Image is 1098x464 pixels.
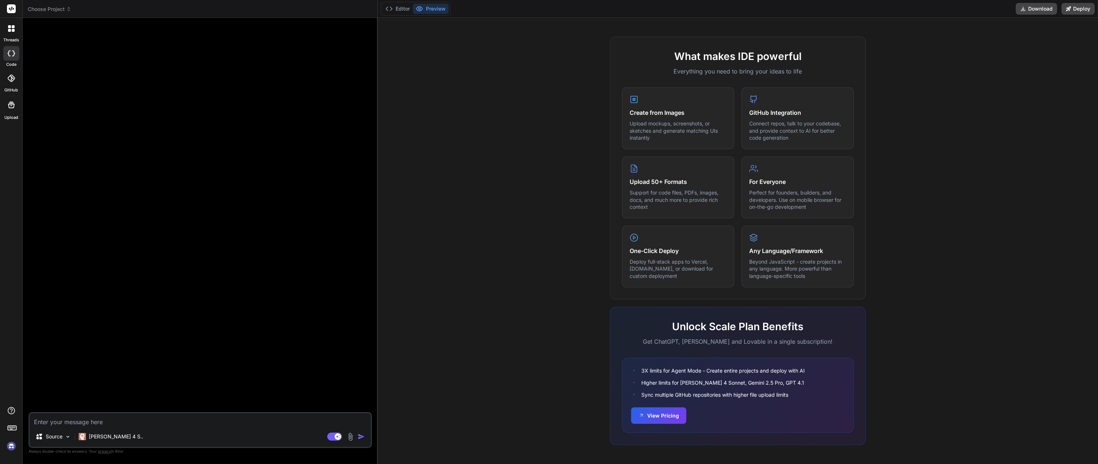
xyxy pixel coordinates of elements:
[749,120,846,142] p: Connect repos, talk to your codebase, and provide context to AI for better code generation
[622,67,854,76] p: Everything you need to bring your ideas to life
[28,5,71,13] span: Choose Project
[89,433,143,440] p: [PERSON_NAME] 4 S..
[29,448,372,455] p: Always double-check its answers. Your in Bind
[630,108,727,117] h4: Create from Images
[749,258,846,280] p: Beyond JavaScript - create projects in any language. More powerful than language-specific tools
[749,177,846,186] h4: For Everyone
[630,189,727,211] p: Support for code files, PDFs, images, docs, and much more to provide rich context
[630,177,727,186] h4: Upload 50+ Formats
[1016,3,1057,15] button: Download
[630,246,727,255] h4: One-Click Deploy
[382,4,413,14] button: Editor
[413,4,449,14] button: Preview
[641,367,805,374] span: 3X limits for Agent Mode - Create entire projects and deploy with AI
[749,108,846,117] h4: GitHub Integration
[346,433,355,441] img: attachment
[4,114,18,121] label: Upload
[622,49,854,64] h2: What makes IDE powerful
[630,120,727,142] p: Upload mockups, screenshots, or sketches and generate matching UIs instantly
[630,258,727,280] p: Deploy full-stack apps to Vercel, [DOMAIN_NAME], or download for custom deployment
[46,433,63,440] p: Source
[749,189,846,211] p: Perfect for founders, builders, and developers. Use on mobile browser for on-the-go development
[622,337,854,346] p: Get ChatGPT, [PERSON_NAME] and Lovable in a single subscription!
[641,379,804,386] span: Higher limits for [PERSON_NAME] 4 Sonnet, Gemini 2.5 Pro, GPT 4.1
[1061,3,1095,15] button: Deploy
[4,87,18,93] label: GitHub
[65,434,71,440] img: Pick Models
[622,319,854,334] h2: Unlock Scale Plan Benefits
[98,449,111,453] span: privacy
[79,433,86,440] img: Claude 4 Sonnet
[631,407,686,424] button: View Pricing
[749,246,846,255] h4: Any Language/Framework
[5,440,18,452] img: signin
[641,391,788,399] span: Sync multiple GitHub repositories with higher file upload limits
[358,433,365,440] img: icon
[6,61,16,68] label: code
[3,37,19,43] label: threads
